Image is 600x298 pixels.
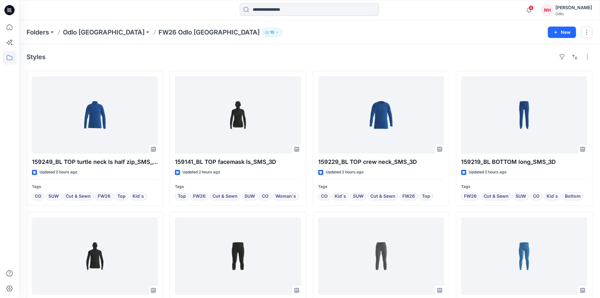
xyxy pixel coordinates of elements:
[461,217,587,295] a: 159122_BL BOTTOM long_SMS_3D
[321,193,328,200] span: CO
[32,183,158,190] p: Tags
[469,169,506,176] p: Updated 2 hours ago
[275,193,296,200] span: Woman`s
[193,193,206,200] span: FW26
[175,183,301,190] p: Tags
[529,5,534,10] span: 4
[27,28,49,37] a: Folders
[63,28,145,37] a: Odlo [GEOGRAPHIC_DATA]
[461,183,587,190] p: Tags
[402,193,415,200] span: FW26
[548,27,576,38] button: New
[461,158,587,166] p: 159219_BL BOTTOM long_SMS_3D
[213,193,238,200] span: Cut & Sewn
[133,193,144,200] span: Kid`s
[262,28,282,37] button: 10
[461,76,587,154] a: 159219_BL BOTTOM long_SMS_3D
[66,193,91,200] span: Cut & Sewn
[182,169,220,176] p: Updated 2 hours ago
[48,193,59,200] span: SUW
[175,158,301,166] p: 159141_BL TOP facemask ls_SMS_3D
[32,158,158,166] p: 159249_BL TOP turtle neck ls half zip_SMS_3D
[98,193,110,200] span: FW26
[318,158,444,166] p: 159229_BL TOP crew neck_SMS_3D
[565,193,581,200] span: Bottom
[158,28,260,37] p: FW26 Odlo [GEOGRAPHIC_DATA]
[484,193,509,200] span: Cut & Sewn
[516,193,526,200] span: SUW
[541,4,553,16] div: NH
[175,217,301,295] a: 159132_BL BOTTOM 34_SMS_3D
[32,217,158,295] a: 159142_BL TOP facemask ls_SMS_3D
[35,193,41,200] span: CO
[335,193,346,200] span: Kid`s
[178,193,186,200] span: Top
[464,193,477,200] span: FW26
[533,193,540,200] span: CO
[326,169,363,176] p: Updated 2 hours ago
[175,76,301,154] a: 159141_BL TOP facemask ls_SMS_3D
[262,193,269,200] span: CO
[555,11,592,16] div: Odlo
[353,193,363,200] span: SUW
[117,193,126,200] span: Top
[270,29,274,36] p: 10
[547,193,558,200] span: Kid`s
[32,76,158,154] a: 159249_BL TOP turtle neck ls half zip_SMS_3D
[27,53,46,61] h4: Styles
[422,193,430,200] span: Top
[318,76,444,154] a: 159229_BL TOP crew neck_SMS_3D
[40,169,77,176] p: Updated 2 hours ago
[244,193,255,200] span: SUW
[370,193,395,200] span: Cut & Sewn
[318,217,444,295] a: 159131_BL BOTTOM 34_SMS_3D
[555,4,592,11] div: [PERSON_NAME]
[318,183,444,190] p: Tags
